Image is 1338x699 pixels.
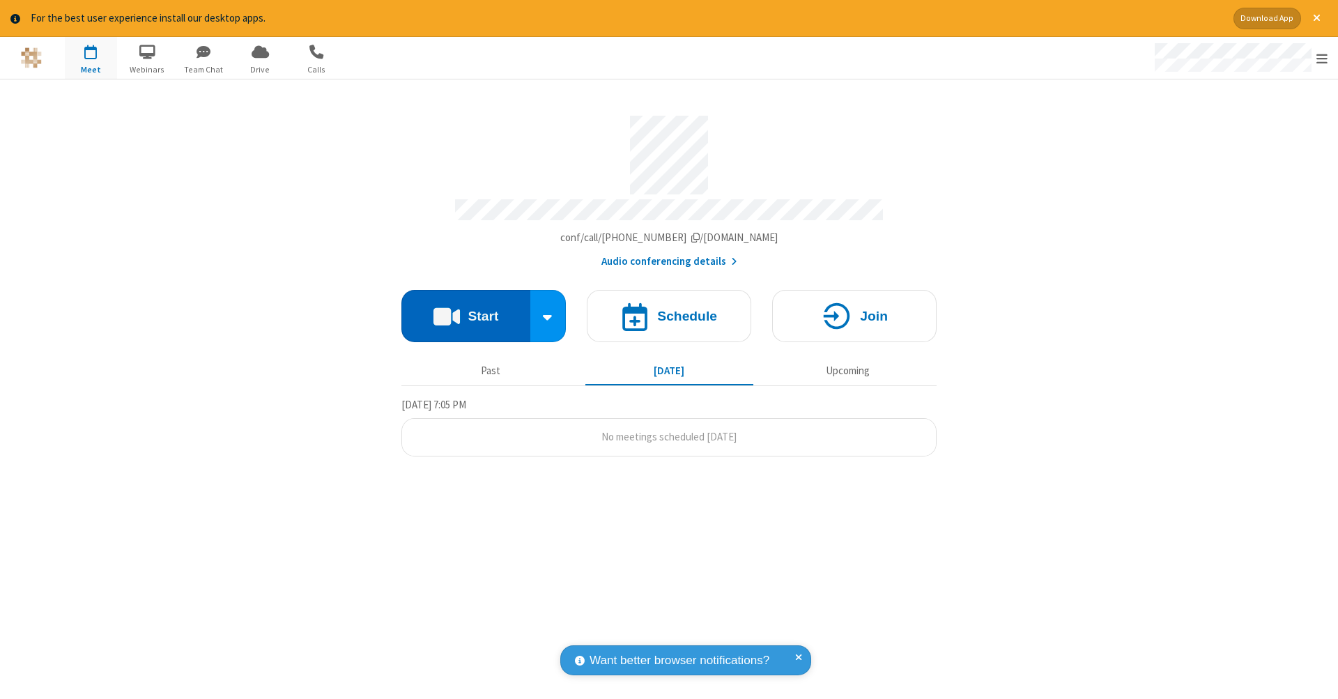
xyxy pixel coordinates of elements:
button: Schedule [587,290,751,342]
button: Upcoming [764,358,932,385]
button: Past [407,358,575,385]
button: Join [772,290,937,342]
img: QA Selenium DO NOT DELETE OR CHANGE [21,47,42,68]
button: Download App [1233,8,1301,29]
section: Today's Meetings [401,397,937,456]
span: Want better browser notifications? [590,652,769,670]
span: Drive [234,63,286,76]
button: Logo [5,37,57,79]
h4: Start [468,309,498,323]
div: For the best user experience install our desktop apps. [31,10,1223,26]
h4: Schedule [657,309,717,323]
h4: Join [860,309,888,323]
span: [DATE] 7:05 PM [401,398,466,411]
span: Calls [291,63,343,76]
div: Open menu [1141,37,1338,79]
span: Copy my meeting room link [560,231,778,244]
span: Meet [65,63,117,76]
button: Copy my meeting room linkCopy my meeting room link [560,230,778,246]
span: Webinars [121,63,174,76]
span: No meetings scheduled [DATE] [601,430,737,443]
div: Start conference options [530,290,567,342]
button: [DATE] [585,358,753,385]
button: Close alert [1306,8,1328,29]
button: Audio conferencing details [601,254,737,270]
button: Start [401,290,530,342]
section: Account details [401,105,937,269]
span: Team Chat [178,63,230,76]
